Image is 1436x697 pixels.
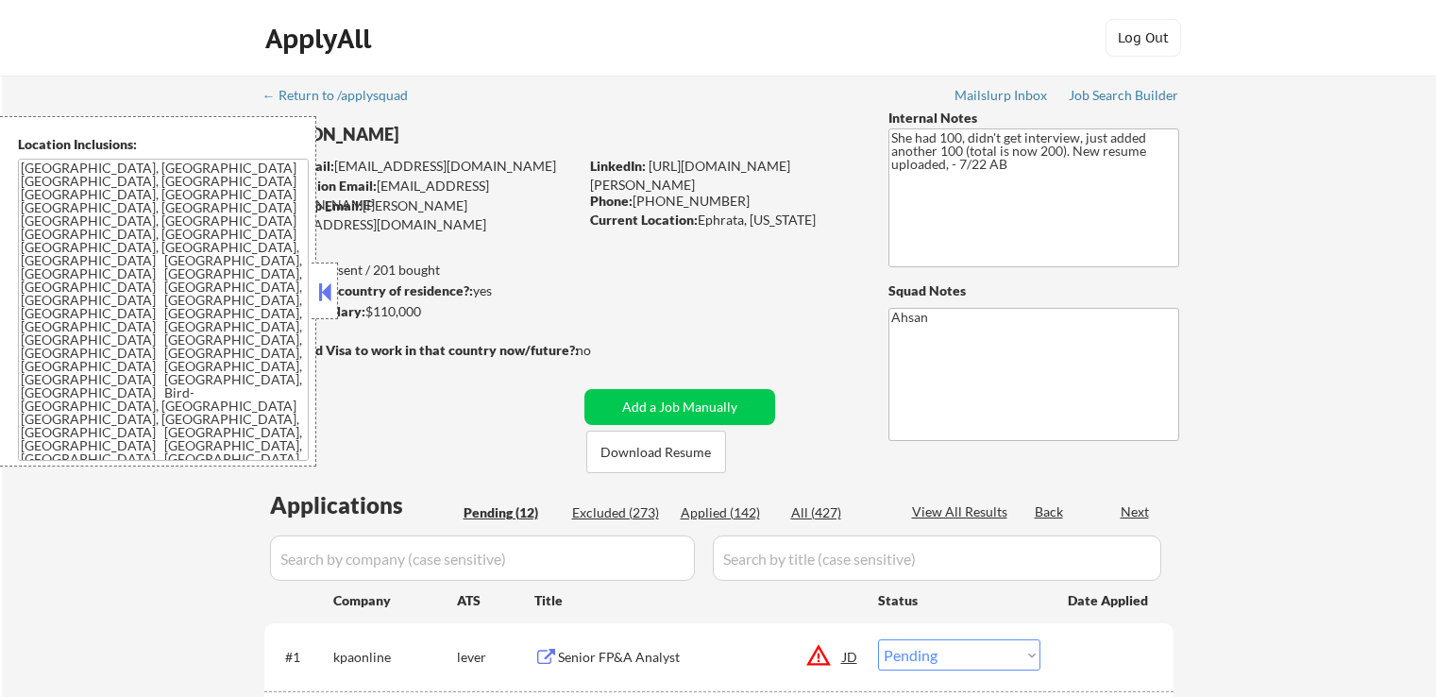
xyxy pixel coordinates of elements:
[1106,19,1181,57] button: Log Out
[262,89,426,102] div: ← Return to /applysquad
[262,88,426,107] a: ← Return to /applysquad
[955,89,1049,102] div: Mailslurp Inbox
[263,281,572,300] div: yes
[586,431,726,473] button: Download Resume
[263,282,473,298] strong: Can work in country of residence?:
[265,157,578,176] div: [EMAIL_ADDRESS][DOMAIN_NAME]
[18,135,309,154] div: Location Inclusions:
[270,535,695,581] input: Search by company (case sensitive)
[590,211,857,229] div: Ephrata, [US_STATE]
[457,591,534,610] div: ATS
[534,591,860,610] div: Title
[713,535,1161,581] input: Search by title (case sensitive)
[1069,89,1179,102] div: Job Search Builder
[264,123,652,146] div: [PERSON_NAME]
[841,639,860,673] div: JD
[1068,591,1151,610] div: Date Applied
[878,583,1040,617] div: Status
[264,196,578,233] div: [PERSON_NAME][EMAIL_ADDRESS][DOMAIN_NAME]
[791,503,886,522] div: All (427)
[590,212,698,228] strong: Current Location:
[464,503,558,522] div: Pending (12)
[888,109,1179,127] div: Internal Notes
[888,281,1179,300] div: Squad Notes
[590,192,857,211] div: [PHONE_NUMBER]
[265,177,578,213] div: [EMAIL_ADDRESS][DOMAIN_NAME]
[1035,502,1065,521] div: Back
[270,494,457,517] div: Applications
[590,158,790,193] a: [URL][DOMAIN_NAME][PERSON_NAME]
[333,591,457,610] div: Company
[265,23,377,55] div: ApplyAll
[263,302,578,321] div: $110,000
[1069,88,1179,107] a: Job Search Builder
[576,341,630,360] div: no
[263,261,578,280] div: 142 sent / 201 bought
[264,342,579,358] strong: Will need Visa to work in that country now/future?:
[1121,502,1151,521] div: Next
[572,503,667,522] div: Excluded (273)
[590,193,633,209] strong: Phone:
[457,648,534,667] div: lever
[681,503,775,522] div: Applied (142)
[558,648,843,667] div: Senior FP&A Analyst
[285,648,318,667] div: #1
[333,648,457,667] div: kpaonline
[912,502,1013,521] div: View All Results
[805,642,832,669] button: warning_amber
[584,389,775,425] button: Add a Job Manually
[955,88,1049,107] a: Mailslurp Inbox
[590,158,646,174] strong: LinkedIn:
